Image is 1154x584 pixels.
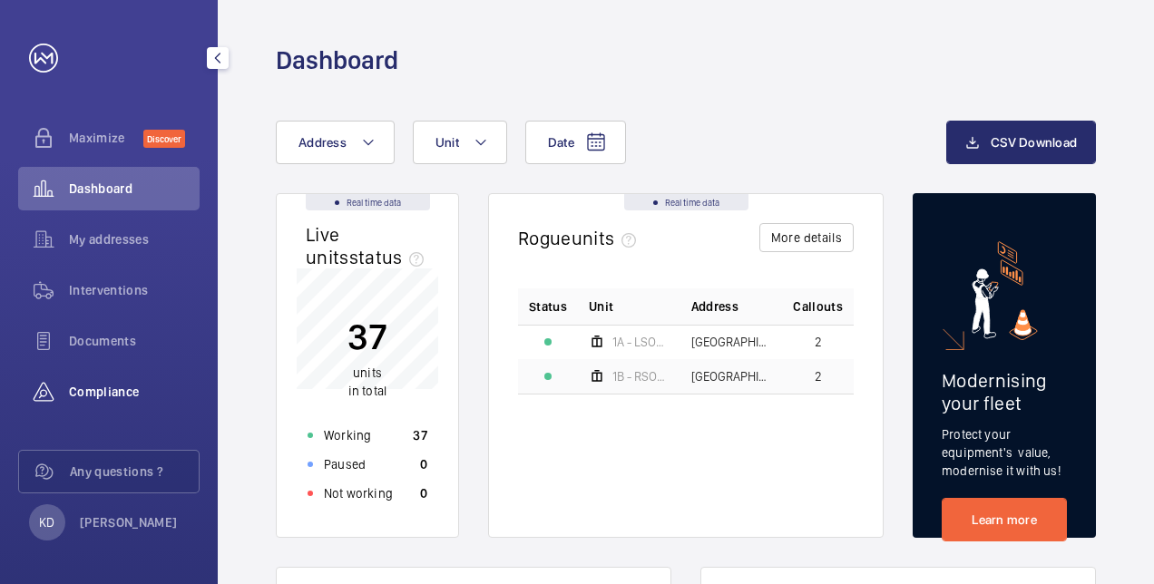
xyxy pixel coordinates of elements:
p: 0 [420,484,427,502]
span: Any questions ? [70,462,199,481]
span: Unit [589,297,613,316]
h1: Dashboard [276,44,398,77]
button: More details [759,223,854,252]
img: marketing-card.svg [972,241,1038,340]
span: 2 [815,336,822,348]
p: Paused [324,455,366,473]
span: Compliance [69,383,200,401]
a: Learn more [942,498,1067,541]
div: Real time data [624,194,748,210]
p: Status [529,297,567,316]
p: Not working [324,484,393,502]
span: [GEOGRAPHIC_DATA] - [GEOGRAPHIC_DATA] [691,336,772,348]
span: Maximize [69,129,143,147]
button: Address [276,121,395,164]
span: status [349,246,432,268]
span: Discover [143,130,185,148]
span: Unit [435,135,459,150]
span: 2 [815,370,822,383]
span: Interventions [69,281,200,299]
span: units [572,227,644,249]
span: Dashboard [69,180,200,198]
p: [PERSON_NAME] [80,513,178,531]
p: 37 [413,426,427,444]
button: Date [525,121,626,164]
p: 37 [347,314,387,359]
button: Unit [413,121,507,164]
span: Address [298,135,347,150]
p: in total [347,364,387,400]
span: 1B - RSOUTH (MRL) [612,370,670,383]
p: Protect your equipment's value, modernise it with us! [942,425,1067,480]
span: 1A - LSOUTH (MRL) [612,336,670,348]
h2: Rogue [518,227,643,249]
span: Address [691,297,738,316]
span: Date [548,135,574,150]
button: CSV Download [946,121,1096,164]
span: Callouts [793,297,843,316]
span: CSV Download [991,135,1077,150]
div: Real time data [306,194,430,210]
span: [GEOGRAPHIC_DATA] - [GEOGRAPHIC_DATA] [691,370,772,383]
h2: Modernising your fleet [942,369,1067,414]
p: 0 [420,455,427,473]
p: KD [39,513,54,531]
span: Documents [69,332,200,350]
span: My addresses [69,230,200,248]
p: Working [324,426,371,444]
span: units [353,365,382,380]
h2: Live units [306,223,431,268]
